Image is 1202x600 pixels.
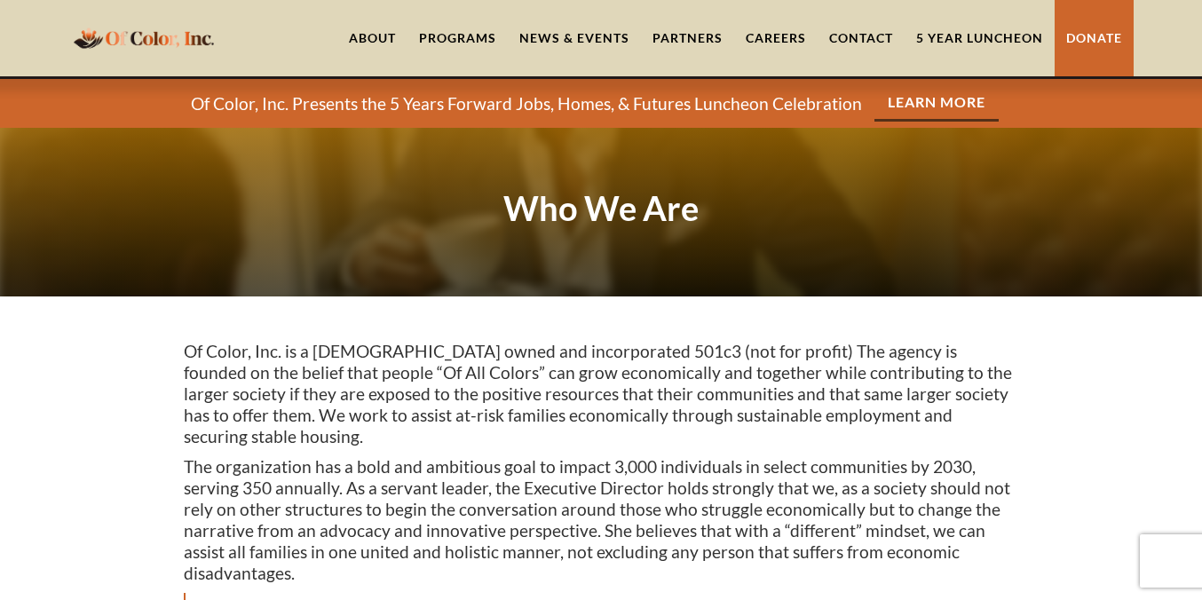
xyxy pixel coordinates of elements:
p: Of Color, Inc. is a [DEMOGRAPHIC_DATA] owned and incorporated 501c3 (not for profit) The agency i... [184,341,1018,447]
div: Programs [419,29,496,47]
a: Learn More [874,85,999,122]
a: home [68,17,219,59]
strong: Who We Are [503,187,699,228]
p: Of Color, Inc. Presents the 5 Years Forward Jobs, Homes, & Futures Luncheon Celebration [191,93,862,114]
p: The organization has a bold and ambitious goal to impact 3,000 individuals in select communities ... [184,456,1018,584]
